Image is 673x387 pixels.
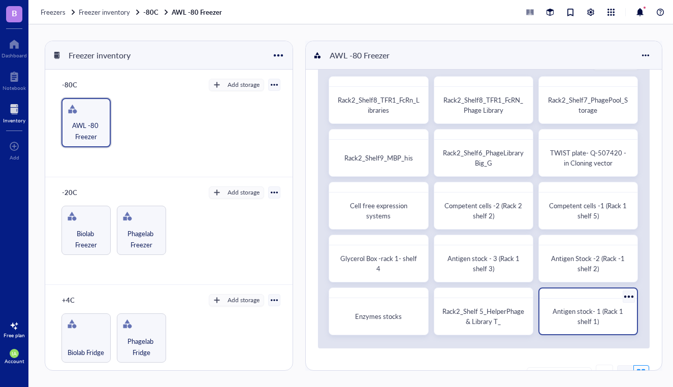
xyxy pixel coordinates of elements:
span: Rack2_Shelf8_TFR1_FcRN_Phage Library [443,95,523,115]
div: Add item group [546,369,587,378]
span: AWL -80 Freezer [67,120,106,142]
div: Account [5,358,24,364]
span: Glycerol Box -rack 1- shelf 4 [340,253,419,273]
div: Add [10,154,19,160]
button: Add item group [527,367,592,379]
div: Add storage [228,296,260,305]
span: Biolab Freezer [66,228,106,250]
span: B [12,7,17,19]
div: -80C [57,78,118,92]
div: Notebook [3,85,26,91]
button: Add storage [209,294,264,306]
span: Phagelab Freezer [121,228,162,250]
div: Inventory [3,117,25,123]
a: Freezer inventory [79,8,141,17]
span: Rack2_Shelf6_PhageLibraryBig_G [443,148,524,168]
span: TWIST plate- Q-507420 - in Cloning vector [550,148,628,168]
span: Enzymes stocks [355,311,402,321]
button: Add storage [209,79,264,91]
div: +4C [57,293,118,307]
span: Biolab Fridge [68,347,104,358]
span: Freezers [41,7,66,17]
div: -20C [57,185,118,200]
span: Freezer inventory [79,7,130,17]
a: Freezers [41,8,77,17]
div: Item groups [318,368,355,379]
div: Add storage [228,188,260,197]
a: Notebook [3,69,26,91]
span: Phagelab Fridge [121,336,162,358]
span: Rack2_Shelf 5_HelperPhage & Library T_ [442,306,526,326]
span: Rack2_Shelf8_TFR1_FcRn_Libraries [338,95,420,115]
a: -80CAWL -80 Freezer [143,8,224,17]
span: Competent cells -1 (Rack 1 shelf 5) [549,201,628,220]
div: AWL -80 Freezer [325,47,394,64]
span: Antigen Stock -2 (Rack -1 shelf 2) [551,253,626,273]
div: Dashboard [2,52,27,58]
button: Add storage [209,186,264,199]
div: Free plan [4,332,25,338]
div: Freezer inventory [64,47,135,64]
span: IA [12,350,17,357]
span: Competent cells -2 (Rack 2 shelf 2) [444,201,524,220]
span: Rack2_Shelf7_PhagePool_Storage [548,95,628,115]
a: Dashboard [2,36,27,58]
a: Inventory [3,101,25,123]
span: Antigen stock- 1 (Rack 1 shelf 1) [553,306,625,326]
div: Add storage [228,80,260,89]
span: Antigen stock - 3 (Rack 1 shelf 3) [447,253,521,273]
span: Cell free expression systems [350,201,409,220]
span: Rack2_Shelf9_MBP_his [344,153,412,163]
